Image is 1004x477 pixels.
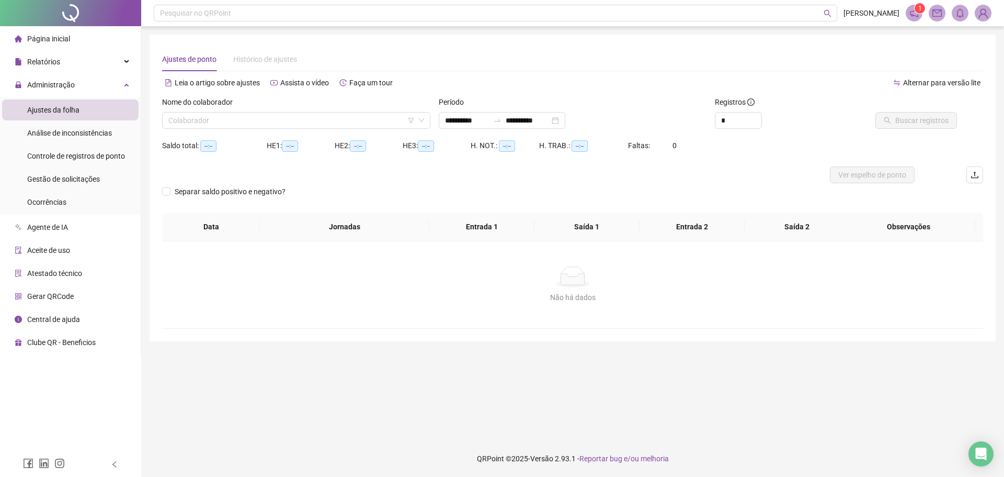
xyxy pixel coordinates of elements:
span: --:-- [200,140,216,152]
span: Página inicial [27,35,70,43]
div: H. TRAB.: [539,140,628,152]
span: Análise de inconsistências [27,129,112,137]
span: --:-- [282,140,298,152]
span: Relatórios [27,58,60,66]
span: to [493,116,501,125]
span: Faltas: [628,141,652,150]
span: search [824,9,831,17]
span: mail [932,8,942,18]
span: Controle de registros de ponto [27,152,125,160]
th: Entrada 1 [429,213,534,241]
label: Período [439,96,471,108]
th: Entrada 2 [640,213,745,241]
button: Buscar registros [875,112,957,129]
span: --:-- [418,140,434,152]
span: Ajustes da folha [27,106,79,114]
span: Ocorrências [27,198,66,206]
span: facebook [23,458,33,469]
span: Clube QR - Beneficios [27,338,96,347]
div: HE 2: [335,140,403,152]
span: history [339,79,347,86]
span: upload [971,171,979,179]
span: Histórico de ajustes [233,55,297,63]
span: Atestado técnico [27,269,82,278]
div: Open Intercom Messenger [968,441,994,467]
span: Versão [530,454,553,463]
span: notification [909,8,919,18]
span: Observações [850,221,967,232]
span: file-text [165,79,172,86]
div: H. NOT.: [471,140,539,152]
span: solution [15,270,22,277]
span: --:-- [572,140,588,152]
span: Faça um tour [349,79,393,87]
span: swap [893,79,900,86]
span: [PERSON_NAME] [843,7,899,19]
span: Separar saldo positivo e negativo? [170,186,290,197]
span: Leia o artigo sobre ajustes [175,79,260,87]
span: Agente de IA [27,223,68,231]
span: linkedin [39,458,49,469]
span: bell [955,8,965,18]
span: qrcode [15,293,22,300]
div: HE 3: [403,140,471,152]
button: Ver espelho de ponto [830,167,915,183]
span: swap-right [493,116,501,125]
span: youtube [270,79,278,86]
footer: QRPoint © 2025 - 2.93.1 - [141,440,1004,477]
span: info-circle [15,316,22,323]
span: filter [408,117,414,124]
span: lock [15,81,22,88]
span: file [15,58,22,65]
span: Gerar QRCode [27,292,74,301]
th: Saída 2 [745,213,850,241]
span: 0 [672,141,677,150]
span: instagram [54,458,65,469]
span: Ajustes de ponto [162,55,216,63]
span: --:-- [350,140,366,152]
th: Jornadas [260,213,429,241]
span: Gestão de solicitações [27,175,100,183]
span: gift [15,339,22,346]
span: left [111,461,118,468]
span: Aceite de uso [27,246,70,254]
div: HE 1: [267,140,335,152]
span: --:-- [499,140,515,152]
span: Administração [27,81,75,89]
span: down [418,117,425,124]
span: Alternar para versão lite [903,79,980,87]
label: Nome do colaborador [162,96,239,108]
span: 1 [918,5,922,12]
span: Registros [715,96,755,108]
span: Central de ajuda [27,315,80,324]
div: Saldo total: [162,140,267,152]
sup: 1 [915,3,925,14]
th: Saída 1 [534,213,640,241]
div: Não há dados [175,292,971,303]
th: Data [162,213,260,241]
img: 77048 [975,5,991,21]
span: Reportar bug e/ou melhoria [579,454,669,463]
span: audit [15,247,22,254]
span: home [15,35,22,42]
th: Observações [842,213,975,241]
span: info-circle [747,98,755,106]
span: Assista o vídeo [280,79,329,87]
